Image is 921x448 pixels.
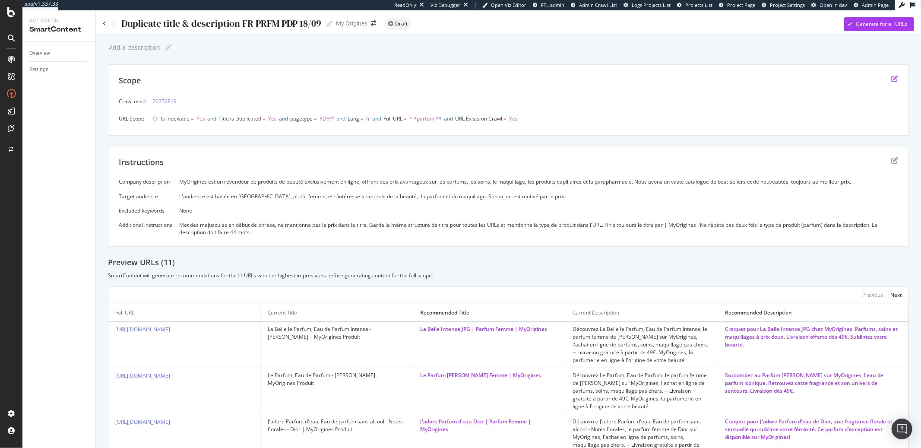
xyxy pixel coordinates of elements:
[108,272,909,279] div: SmartContent will generate recommendations for the 11 URLs with the highest impressions before ge...
[119,75,141,86] div: Scope
[856,20,907,28] div: Generate for all URLs
[268,325,406,341] div: La Belle le Parfum, Eau de Parfum Intense - [PERSON_NAME] | MyOrigines Produit
[420,372,558,379] div: Le Parfum [PERSON_NAME] Femme | MyOrigines
[455,115,502,122] span: URL Exists on Crawl
[115,372,170,379] a: [URL][DOMAIN_NAME]
[862,291,883,299] div: Previous
[891,157,898,164] div: edit
[29,49,50,58] div: Overview
[314,115,317,122] span: =
[632,2,671,8] span: Logs Projects List
[394,2,418,9] div: ReadOnly:
[119,115,146,122] div: URL Scope
[207,115,216,122] span: and
[29,17,89,25] div: Activation
[366,115,370,122] span: fr
[811,2,847,9] a: Open in dev
[326,21,332,27] i: Edit report name
[383,115,402,122] span: Full URL
[409,115,442,122] span: ^.*parfum.*$
[573,325,711,364] div: Découvrez La Belle le Parfum, Eau de Parfum Intense, le parfum femme de [PERSON_NAME] sur MyOrigi...
[115,309,134,317] div: Full URL
[491,2,526,8] span: Open Viz Editor
[290,115,313,122] span: pagetype
[179,207,898,214] div: None
[196,115,205,122] span: Yes
[119,193,172,200] div: Target audience
[279,115,288,122] span: and
[573,309,620,317] div: Current Description
[725,309,792,317] div: Recommended Description
[108,257,909,268] div: Preview URLs ( 11 )
[820,2,847,8] span: Open in dev
[420,325,558,333] div: La Belle Intense JPG | Parfum Femme | MyOrigines
[854,2,889,9] a: Admin Page
[762,2,805,9] a: Project Settings
[218,115,261,122] span: Title is Duplicated
[161,115,190,122] span: Is Indexable
[179,178,898,185] div: MyOrigines est un revendeur de produits de beauté exclusivement en ligne, offrant des prix avanta...
[336,115,345,122] span: and
[891,75,898,82] div: edit
[890,290,902,300] button: Next
[119,221,172,229] div: Additional instructions
[120,18,321,29] div: Duplicate title & description FR PRFM PDP 18/09
[890,291,902,299] div: Next
[685,2,712,8] span: Projects List
[444,115,453,122] span: and
[268,372,406,387] div: Le Parfum, Eau de Parfum - [PERSON_NAME] | MyOrigines Produit
[179,193,898,200] div: L'audience est basée en [GEOGRAPHIC_DATA], plutôt femme, et s’intéresse au monde de la beauté, du...
[725,325,902,349] div: Craquez pour La Belle Intense JPG chez MyOrigines. Parfums, soins et maquillages à prix doux. Liv...
[420,309,469,317] div: Recommended Title
[372,115,381,122] span: and
[263,115,266,122] span: =
[348,115,359,122] span: Lang
[268,115,277,122] span: Yes
[579,2,617,8] span: Admin Crawl List
[862,2,889,8] span: Admin Page
[725,418,902,441] div: Craquez pour J'adore Parfum d'eau de Dior, une fragrance florale et sensuelle qui sublime votre f...
[115,326,170,333] a: [URL][DOMAIN_NAME]
[892,419,912,439] div: Open Intercom Messenger
[725,372,902,395] div: Succombez au Parfum [PERSON_NAME] sur MyOrigines, l'eau de parfum iconique. Retrouvez cette fragr...
[573,372,711,410] div: Découvrez Le Parfum, Eau de Parfum, le parfum femme de [PERSON_NAME] sur MyOrigines, l'achat en l...
[430,2,462,9] div: Viz Debugger:
[482,2,526,9] a: Open Viz Editor
[115,418,170,426] a: [URL][DOMAIN_NAME]
[533,2,564,9] a: FTL admin
[119,98,146,105] div: Crawl used
[29,25,89,35] div: SmartContent
[29,65,48,74] div: Settings
[371,20,376,26] div: arrow-right-arrow-left
[571,2,617,9] a: Admin Crawl List
[29,49,89,58] a: Overview
[191,115,194,122] span: =
[29,65,89,74] a: Settings
[395,21,408,26] span: Draft
[165,44,171,51] i: Edit report name
[862,290,883,300] button: Previous
[108,44,160,51] div: Add a description
[336,19,367,28] div: My Origines
[503,115,506,122] span: =
[320,115,334,122] span: PDP/*
[623,2,671,9] a: Logs Projects List
[179,221,898,236] div: Met des majuscules en début de phrase, ne mentionne pas le prix dans le titre. Garde la même stru...
[404,115,407,122] span: =
[268,418,406,433] div: J'adore Parfum d'eau, Eau de parfum sans alcool - Notes florales - Dior | MyOrigines Produit
[844,17,914,31] button: Generate for all URLs
[385,18,411,30] div: neutral label
[152,97,177,106] a: 20250819
[719,2,755,9] a: Project Page
[727,2,755,8] span: Project Page
[361,115,364,122] span: =
[677,2,712,9] a: Projects List
[268,309,297,317] div: Current Title
[420,418,558,433] div: J'adore Parfum d'eau Dior | Parfum Femme | MyOrigines
[541,2,564,8] span: FTL admin
[103,21,106,26] a: Click to go back
[119,157,164,168] div: Instructions
[119,207,172,214] div: Excluded keywords
[119,178,172,185] div: Company description
[770,2,805,8] span: Project Settings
